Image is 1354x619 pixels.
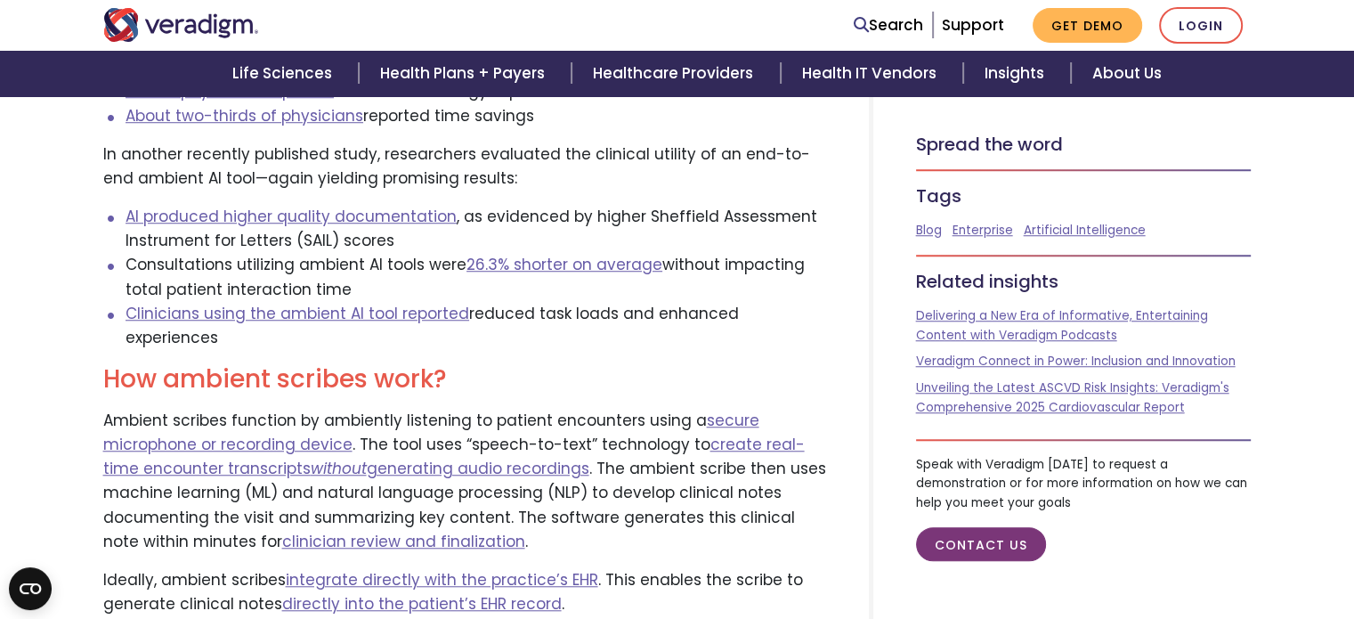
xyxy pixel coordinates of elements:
li: , as evidenced by higher Sheffield Assessment Instrument for Letters (SAIL) scores [126,205,826,253]
a: Support [942,14,1004,36]
a: Login [1159,7,1243,44]
li: reported time savings [126,104,826,128]
h5: Related insights [916,271,1252,292]
h2: How ambient scribes work? [103,364,826,395]
a: 26.3% shorter on average [466,254,662,275]
p: Ambient scribes function by ambiently listening to patient encounters using a . The tool uses “sp... [103,409,826,554]
a: Insights [963,51,1071,96]
a: Veradigm Connect in Power: Inclusion and Innovation [916,353,1236,370]
h5: Tags [916,185,1252,207]
p: In another recently published study, researchers evaluated the clinical utility of an end-to-end ... [103,143,826,191]
a: Health IT Vendors [781,51,963,96]
a: Unveiling the Latest ASCVD Risk Insights: Veradigm's Comprehensive 2025 Cardiovascular Report [916,379,1229,416]
p: Speak with Veradigm [DATE] to request a demonstration or for more information on how we can help ... [916,455,1252,513]
img: Veradigm logo [103,8,259,42]
a: About Us [1071,51,1183,96]
em: without [311,458,367,479]
a: Enterprise [953,222,1013,239]
li: Consultations utilizing ambient AI tools were without impacting total patient interaction time [126,253,826,301]
a: Clinicians using the ambient AI tool reported [126,303,469,324]
a: Life Sciences [211,51,359,96]
a: Search [854,13,923,37]
a: clinician review and finalization [282,531,525,552]
button: Open CMP widget [9,567,52,610]
a: Blog [916,222,942,239]
a: directly into the patient’s EHR record [282,593,562,615]
a: Healthcare Providers [572,51,780,96]
li: reduced task loads and enhanced experiences [126,302,826,350]
a: Contact Us [916,527,1046,562]
a: secure microphone or recording device [103,410,759,455]
p: Ideally, ambient scribes . This enables the scribe to generate clinical notes . [103,568,826,616]
a: Health Plans + Payers [359,51,572,96]
h5: Spread the word [916,134,1252,155]
a: integrate directly with the practice’s EHR [286,569,598,590]
a: Artificial Intelligence [1024,222,1146,239]
a: Get Demo [1033,8,1142,43]
a: Delivering a New Era of Informative, Entertaining Content with Veradigm Podcasts [916,307,1208,344]
a: AI produced higher quality documentation [126,206,457,227]
a: About two-thirds of physicians [126,105,363,126]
